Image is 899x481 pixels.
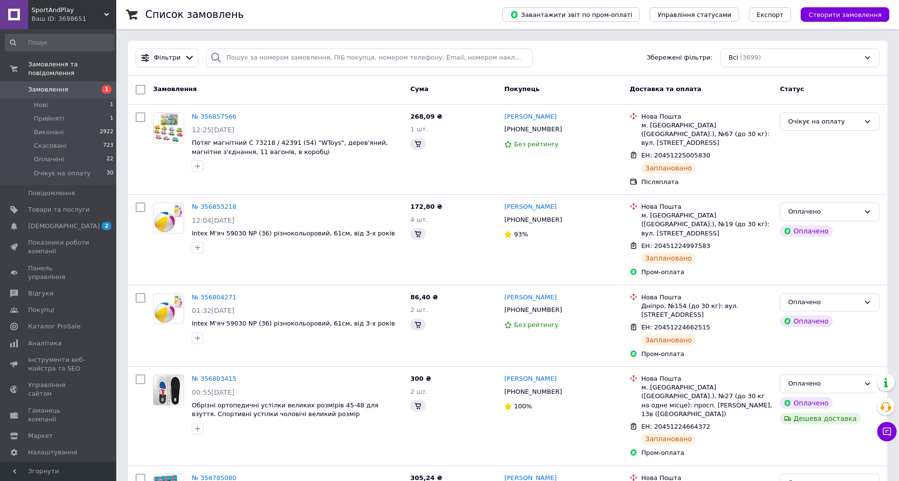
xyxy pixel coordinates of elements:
[641,334,696,346] div: Заплановано
[657,11,731,18] span: Управління статусами
[502,386,564,398] div: [PHONE_NUMBER]
[28,205,90,214] span: Товари та послуги
[28,381,90,398] span: Управління сайтом
[510,10,632,19] span: Завантажити звіт по пром-оплаті
[780,225,832,237] div: Оплачено
[28,322,80,331] span: Каталог ProSale
[192,113,236,120] a: № 356857566
[641,211,772,238] div: м. [GEOGRAPHIC_DATA] ([GEOGRAPHIC_DATA].), №19 (до 30 кг): вул. [STREET_ADDRESS]
[502,214,564,226] div: [PHONE_NUMBER]
[641,324,710,331] span: ЕН: 20451224662515
[728,53,738,62] span: Всі
[28,306,54,314] span: Покупці
[154,53,181,62] span: Фільтри
[740,54,761,61] span: (3699)
[502,304,564,316] div: [PHONE_NUMBER]
[641,202,772,211] div: Нова Пошта
[514,140,558,148] span: Без рейтингу
[641,374,772,383] div: Нова Пошта
[192,307,234,314] span: 01:32[DATE]
[630,85,701,93] span: Доставка та оплата
[107,169,113,178] span: 30
[154,294,184,324] img: Фото товару
[410,125,428,133] span: 1 шт.
[410,388,428,395] span: 2 шт.
[650,7,739,22] button: Управління статусами
[410,375,431,382] span: 300 ₴
[34,101,48,109] span: Нові
[110,114,113,123] span: 1
[154,203,184,233] img: Фото товару
[504,293,557,302] a: [PERSON_NAME]
[107,155,113,164] span: 22
[514,403,532,410] span: 100%
[641,152,710,159] span: ЕН: 20451225005830
[788,379,860,389] div: Оплачено
[34,128,64,137] span: Виконані
[192,203,236,210] a: № 356853218
[791,11,889,18] a: Створити замовлення
[504,85,540,93] span: Покупець
[641,121,772,148] div: м. [GEOGRAPHIC_DATA] ([GEOGRAPHIC_DATA].), №67 (до 30 кг): вул. [STREET_ADDRESS]
[641,268,772,277] div: Пром-оплата
[206,48,533,67] input: Пошук за номером замовлення, ПІБ покупця, номером телефону, Email, номером накладної
[102,222,111,230] span: 2
[410,203,442,210] span: 172,80 ₴
[28,339,62,348] span: Аналітика
[192,388,234,396] span: 00:55[DATE]
[641,252,696,264] div: Заплановано
[877,422,897,441] button: Чат з покупцем
[410,216,428,223] span: 4 шт.
[504,202,557,212] a: [PERSON_NAME]
[153,374,184,405] a: Фото товару
[153,112,184,143] a: Фото товару
[504,374,557,384] a: [PERSON_NAME]
[28,448,77,457] span: Налаштування
[808,11,882,18] span: Створити замовлення
[641,293,772,302] div: Нова Пошта
[28,189,75,198] span: Повідомлення
[31,6,104,15] span: SportAndPlay
[153,202,184,233] a: Фото товару
[504,112,557,122] a: [PERSON_NAME]
[153,85,197,93] span: Замовлення
[641,302,772,319] div: Дніпро, №154 (до 30 кг): вул. [STREET_ADDRESS]
[28,60,116,78] span: Замовлення та повідомлення
[100,128,113,137] span: 2922
[192,402,378,418] a: Обрізні ортопедичні устілки великих розмірів 45-48 для взуття. Спортивні устілки чоловічі великий...
[28,432,53,440] span: Маркет
[34,169,91,178] span: Очікує на оплату
[28,289,53,298] span: Відгуки
[641,242,710,249] span: ЕН: 20451224997583
[641,162,696,174] div: Заплановано
[410,306,428,313] span: 2 шт.
[502,123,564,136] div: [PHONE_NUMBER]
[514,321,558,328] span: Без рейтингу
[31,15,116,23] div: Ваш ID: 3698651
[641,449,772,457] div: Пром-оплата
[145,9,244,20] h1: Список замовлень
[34,155,64,164] span: Оплачені
[153,293,184,324] a: Фото товару
[28,406,90,424] span: Гаманець компанії
[647,53,713,62] span: Збережені фільтри:
[780,397,832,409] div: Оплачено
[410,85,428,93] span: Cума
[28,264,90,281] span: Панель управління
[641,423,710,430] span: ЕН: 20451224664372
[788,297,860,308] div: Оплачено
[192,320,395,327] a: Intex М'яч 59030 NP (36) різнокольоровий, 61см, від 3-х років
[34,141,67,150] span: Скасовані
[34,114,64,123] span: Прийняті
[103,141,113,150] span: 723
[788,117,860,127] div: Очікує на оплату
[641,433,696,445] div: Заплановано
[110,101,113,109] span: 1
[780,413,860,424] div: Дешева доставка
[757,11,784,18] span: Експорт
[102,85,111,93] span: 1
[154,113,184,143] img: Фото товару
[410,294,438,301] span: 86,40 ₴
[788,207,860,217] div: Оплачено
